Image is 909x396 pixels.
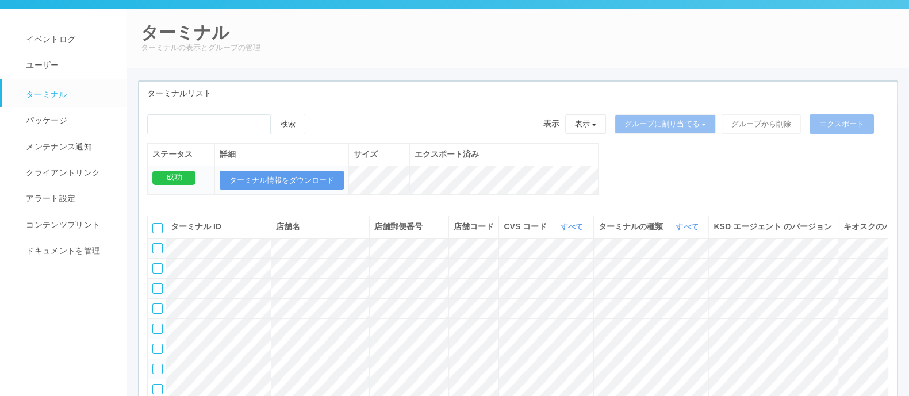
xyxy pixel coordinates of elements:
a: イベントログ [2,26,136,52]
div: ステータス [152,148,210,160]
div: サイズ [354,148,405,160]
button: グループに割り当てる [615,114,716,134]
button: 表示 [565,114,607,134]
button: すべて [558,221,589,233]
span: ターミナルの種類 [599,221,666,233]
span: 店舗名 [276,222,300,231]
span: ターミナル [23,90,67,99]
span: ユーザー [23,60,59,70]
p: ターミナルの表示とグループの管理 [141,42,895,53]
a: ユーザー [2,52,136,78]
span: 店舗コード [454,222,494,231]
a: クライアントリンク [2,160,136,186]
a: パッケージ [2,107,136,133]
a: ドキュメントを管理 [2,238,136,264]
button: エクスポート [810,114,874,134]
span: アラート設定 [23,194,75,203]
div: ターミナルリスト [139,82,897,105]
span: パッケージ [23,116,67,125]
span: メンテナンス通知 [23,142,92,151]
a: ターミナル [2,79,136,107]
span: ドキュメントを管理 [23,246,100,255]
span: KSD エージェント のバージョン [714,222,831,231]
span: 店舗郵便番号 [374,222,423,231]
span: コンテンツプリント [23,220,100,229]
span: 表示 [543,118,559,130]
button: 検索 [271,114,305,134]
button: グループから削除 [722,114,801,134]
a: コンテンツプリント [2,212,136,238]
button: すべて [673,221,704,233]
span: CVS コード [504,221,550,233]
a: すべて [561,222,586,231]
button: ターミナル情報をダウンロード [220,171,344,190]
span: クライアントリンク [23,168,100,177]
div: 成功 [152,171,195,185]
h2: ターミナル [141,23,895,42]
div: エクスポート済み [415,148,593,160]
div: ターミナル ID [171,221,266,233]
a: アラート設定 [2,186,136,212]
a: すべて [676,222,701,231]
a: メンテナンス通知 [2,134,136,160]
div: 詳細 [220,148,344,160]
span: イベントログ [23,34,75,44]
